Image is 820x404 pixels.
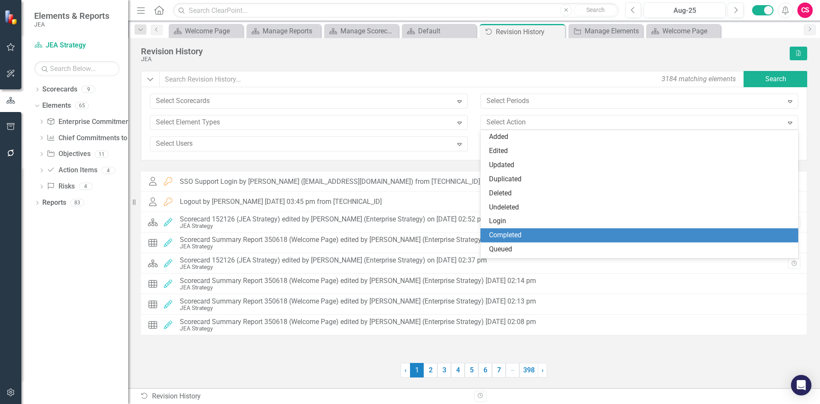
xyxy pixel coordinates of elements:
[744,71,808,87] button: Search
[34,41,120,50] a: JEA Strategy
[34,61,120,76] input: Search Below...
[586,6,605,13] span: Search
[326,26,396,36] a: Manage Scorecards
[47,117,167,127] a: Enterprise Commitments to Actions
[180,298,536,305] div: Scorecard Summary Report 350618 (Welcome Page) edited by [PERSON_NAME] (Enterprise Strategy) [DAT...
[496,27,563,37] div: Revision History
[140,392,468,401] div: Revision History
[574,4,617,16] button: Search
[180,236,536,244] div: Scorecard Summary Report 350618 (Welcome Page) edited by [PERSON_NAME] (Enterprise Strategy) [DAT...
[585,26,641,36] div: Manage Elements
[410,363,424,377] span: 1
[141,47,785,56] div: Revision History
[492,363,506,377] a: 7
[47,133,152,143] a: Chief Commitments to Actions
[263,26,319,36] div: Manage Reports
[95,150,108,158] div: 11
[404,26,474,36] a: Default
[340,26,396,36] div: Manage Scorecards
[489,230,793,240] div: Completed
[519,363,538,377] a: 398
[185,26,241,36] div: Welcome Page
[180,198,382,206] div: Logout by [PERSON_NAME] [DATE] 03:45 pm from [TECHNICAL_ID]
[424,363,437,377] a: 2
[662,26,718,36] div: Welcome Page
[180,277,536,285] div: Scorecard Summary Report 350618 (Welcome Page) edited by [PERSON_NAME] (Enterprise Strategy) [DAT...
[180,257,487,264] div: Scorecard 152126 (JEA Strategy) edited by [PERSON_NAME] (Enterprise Strategy) on [DATE] 02:37 pm
[180,318,536,326] div: Scorecard Summary Report 350618 (Welcome Page) edited by [PERSON_NAME] (Enterprise Strategy) [DAT...
[79,183,93,190] div: 4
[180,215,487,223] div: Scorecard 152126 (JEA Strategy) edited by [PERSON_NAME] (Enterprise Strategy) on [DATE] 02:52 pm
[180,325,536,332] div: JEA Strategy
[34,11,109,21] span: Elements & Reports
[171,26,241,36] a: Welcome Page
[47,182,74,192] a: Risks
[180,284,536,291] div: JEA Strategy
[404,366,407,374] span: ‹
[571,26,641,36] a: Manage Elements
[159,71,745,87] input: Search Revision History...
[451,363,465,377] a: 4
[797,3,813,18] button: CS
[489,174,793,184] div: Duplicated
[437,363,451,377] a: 3
[489,160,793,170] div: Updated
[647,6,723,16] div: Aug-25
[47,149,90,159] a: Objectives
[648,26,718,36] a: Welcome Page
[180,305,536,311] div: JEA Strategy
[42,101,71,111] a: Elements
[75,102,89,109] div: 65
[82,86,95,93] div: 9
[102,167,115,174] div: 4
[141,56,785,62] div: JEA
[489,245,793,254] div: Queued
[42,85,77,94] a: Scorecards
[173,3,619,18] input: Search ClearPoint...
[180,223,487,229] div: JEA Strategy
[180,178,556,186] div: SSO Support Login by [PERSON_NAME] ([EMAIL_ADDRESS][DOMAIN_NAME]) from [TECHNICAL_ID] on [DATE] 1...
[489,216,793,226] div: Login
[489,132,793,142] div: Added
[791,375,811,395] div: Open Intercom Messenger
[180,264,487,270] div: JEA Strategy
[34,21,109,28] small: JEA
[478,363,492,377] a: 6
[542,366,544,374] span: ›
[465,363,478,377] a: 5
[418,26,474,36] div: Default
[489,146,793,156] div: Edited
[4,10,19,25] img: ClearPoint Strategy
[47,165,97,175] a: Action Items
[489,189,793,198] div: Deleted
[659,72,738,86] div: 3184 matching elements
[180,243,536,250] div: JEA Strategy
[249,26,319,36] a: Manage Reports
[489,203,793,212] div: Undeleted
[42,198,66,208] a: Reports
[644,3,726,18] button: Aug-25
[70,199,84,206] div: 83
